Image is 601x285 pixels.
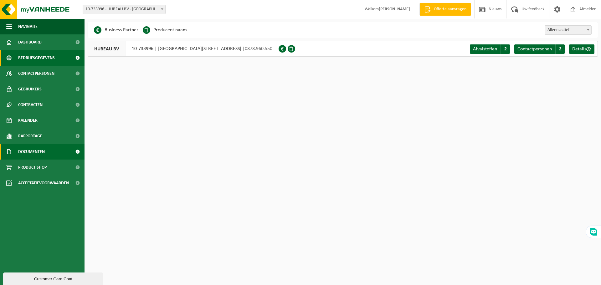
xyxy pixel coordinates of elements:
[18,160,47,175] span: Product Shop
[545,26,591,34] span: Alleen actief
[83,5,165,14] span: 10-733996 - HUBEAU BV - OUDENAARDE
[3,271,105,285] iframe: chat widget
[18,81,42,97] span: Gebruikers
[379,7,410,12] strong: [PERSON_NAME]
[18,34,42,50] span: Dashboard
[432,6,468,13] span: Offerte aanvragen
[18,19,38,34] span: Navigatie
[18,66,54,81] span: Contactpersonen
[83,5,166,14] span: 10-733996 - HUBEAU BV - OUDENAARDE
[572,47,586,52] span: Details
[88,41,126,56] span: HUBEAU BV
[18,113,38,128] span: Kalender
[419,3,471,16] a: Offerte aanvragen
[18,97,43,113] span: Contracten
[18,175,69,191] span: Acceptatievoorwaarden
[569,44,594,54] a: Details
[94,25,138,35] li: Business Partner
[88,41,279,57] div: 10-733996 | [GEOGRAPHIC_DATA][STREET_ADDRESS] |
[18,144,45,160] span: Documenten
[245,46,272,51] span: 0878.960.550
[143,25,187,35] li: Producent naam
[470,44,510,54] a: Afvalstoffen 2
[473,47,497,52] span: Afvalstoffen
[514,44,565,54] a: Contactpersonen 2
[18,128,42,144] span: Rapportage
[501,44,510,54] span: 2
[18,50,55,66] span: Bedrijfsgegevens
[545,25,592,35] span: Alleen actief
[517,47,552,52] span: Contactpersonen
[555,44,565,54] span: 2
